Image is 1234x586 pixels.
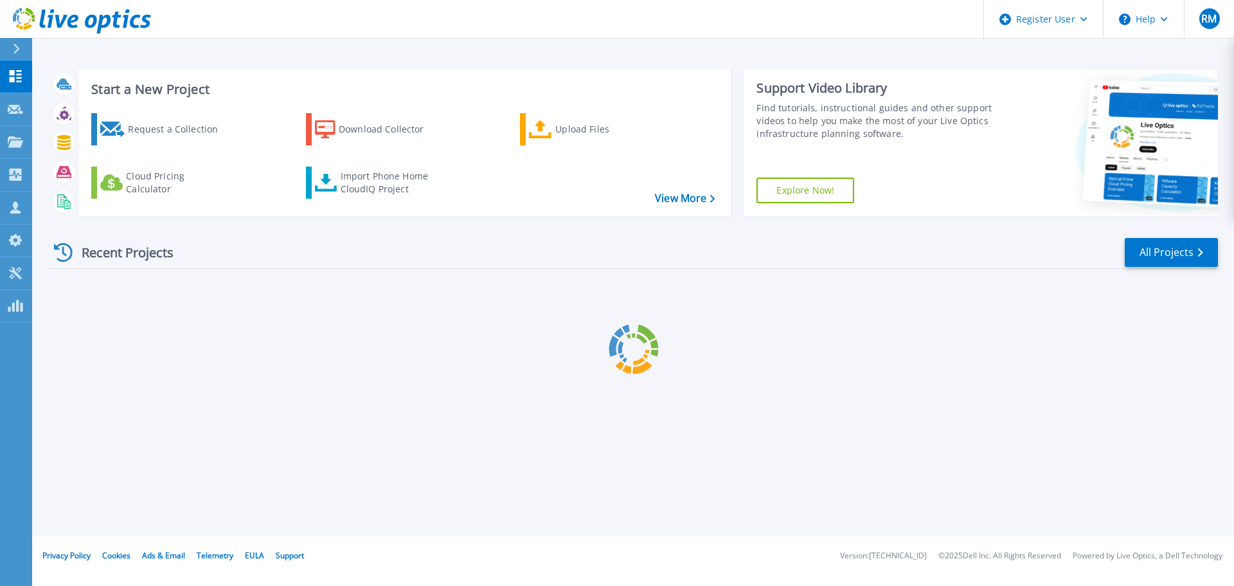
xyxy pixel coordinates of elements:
a: Download Collector [306,113,449,145]
div: Cloud Pricing Calculator [126,170,229,196]
div: Request a Collection [128,116,231,142]
a: Explore Now! [756,178,854,203]
a: Request a Collection [91,113,235,145]
h3: Start a New Project [91,82,715,96]
div: Download Collector [339,116,442,142]
a: EULA [245,550,264,561]
li: Powered by Live Optics, a Dell Technology [1073,552,1222,560]
div: Support Video Library [756,80,998,96]
div: Upload Files [555,116,658,142]
a: Ads & Email [142,550,185,561]
a: All Projects [1125,238,1218,267]
li: © 2025 Dell Inc. All Rights Reserved [938,552,1061,560]
span: RM [1201,14,1217,24]
li: Version: [TECHNICAL_ID] [840,552,927,560]
a: View More [655,192,715,205]
a: Support [276,550,304,561]
div: Find tutorials, instructional guides and other support videos to help you make the most of your L... [756,102,998,140]
a: Cookies [102,550,130,561]
div: Import Phone Home CloudIQ Project [341,170,441,196]
a: Privacy Policy [42,550,91,561]
div: Recent Projects [49,237,191,268]
a: Upload Files [520,113,663,145]
a: Cloud Pricing Calculator [91,167,235,199]
a: Telemetry [197,550,233,561]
